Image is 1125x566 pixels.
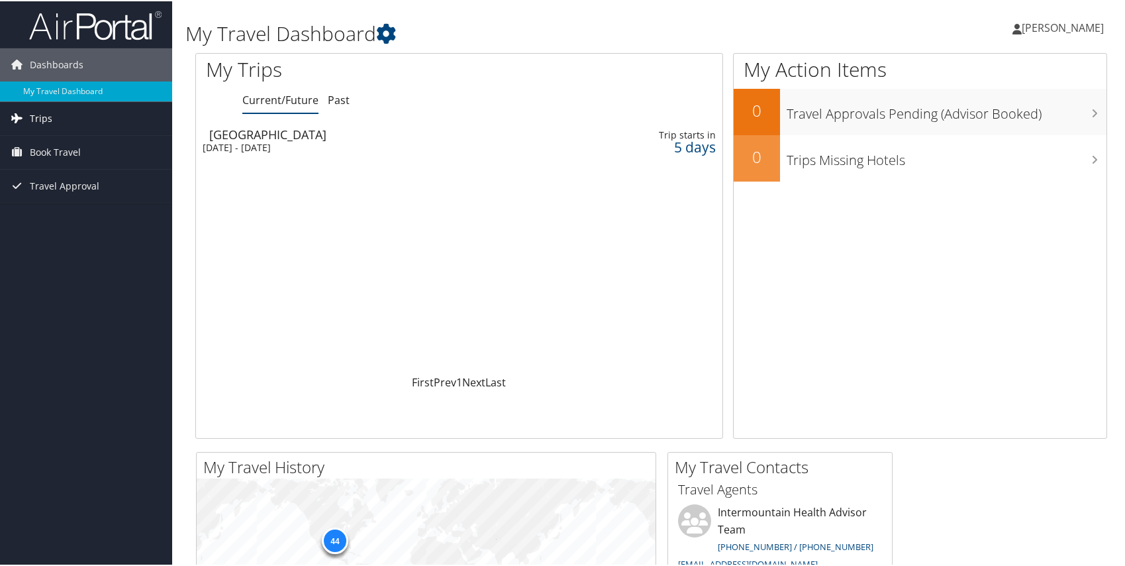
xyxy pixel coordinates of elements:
span: Travel Approval [30,168,99,201]
h3: Travel Agents [678,479,882,498]
div: [DATE] - [DATE] [203,141,538,152]
h3: Trips Missing Hotels [787,143,1106,168]
span: Dashboards [30,47,83,80]
a: 0Travel Approvals Pending (Advisor Booked) [734,87,1106,134]
a: Next [462,374,485,388]
span: Trips [30,101,52,134]
div: 5 days [603,140,716,152]
h3: Travel Approvals Pending (Advisor Booked) [787,97,1106,122]
h1: My Action Items [734,54,1106,82]
h1: My Travel Dashboard [185,19,807,46]
a: [PHONE_NUMBER] / [PHONE_NUMBER] [718,539,873,551]
div: 44 [322,526,348,553]
a: Prev [434,374,456,388]
a: Last [485,374,506,388]
img: airportal-logo.png [29,9,162,40]
div: [GEOGRAPHIC_DATA] [209,127,545,139]
span: Book Travel [30,135,81,168]
h2: 0 [734,144,780,167]
h2: My Travel Contacts [675,455,892,477]
a: [PERSON_NAME] [1012,7,1117,46]
div: Trip starts in [603,128,716,140]
a: 1 [456,374,462,388]
h1: My Trips [206,54,493,82]
a: Current/Future [242,91,318,106]
h2: My Travel History [203,455,656,477]
a: Past [328,91,350,106]
a: First [412,374,434,388]
a: 0Trips Missing Hotels [734,134,1106,180]
span: [PERSON_NAME] [1022,19,1104,34]
h2: 0 [734,98,780,121]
